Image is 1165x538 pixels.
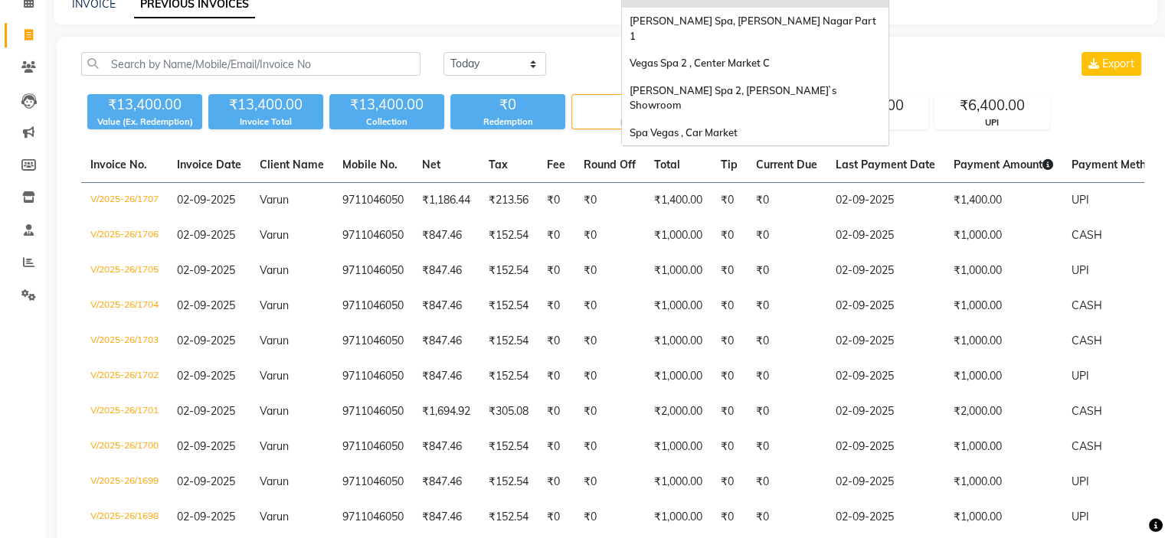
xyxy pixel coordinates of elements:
td: ₹2,000.00 [944,394,1062,429]
td: 9711046050 [333,183,413,219]
td: ₹0 [538,429,574,465]
td: ₹1,000.00 [944,324,1062,359]
td: ₹0 [712,429,747,465]
td: ₹0 [712,289,747,324]
td: ₹152.54 [479,500,538,535]
span: 02-09-2025 [177,193,235,207]
span: Tip [721,158,738,171]
span: 02-09-2025 [177,369,235,383]
td: ₹152.54 [479,324,538,359]
span: Varun [260,510,289,523]
span: Varun [260,439,289,453]
span: 02-09-2025 [177,404,235,418]
td: ₹847.46 [413,429,479,465]
td: ₹0 [747,465,826,500]
td: 02-09-2025 [826,218,944,253]
td: ₹0 [574,359,645,394]
td: ₹0 [538,183,574,219]
span: Client Name [260,158,324,171]
span: Varun [260,298,289,312]
span: 02-09-2025 [177,510,235,523]
td: 9711046050 [333,429,413,465]
td: ₹0 [747,218,826,253]
td: 02-09-2025 [826,289,944,324]
span: Current Due [756,158,817,171]
span: 02-09-2025 [177,474,235,488]
td: V/2025-26/1699 [81,465,168,500]
td: ₹152.54 [479,218,538,253]
td: V/2025-26/1706 [81,218,168,253]
span: Payment Amount [954,158,1053,171]
td: ₹1,000.00 [645,500,712,535]
td: ₹0 [747,324,826,359]
span: Varun [260,404,289,418]
span: Round Off [584,158,636,171]
span: Export [1102,57,1134,70]
td: 9711046050 [333,359,413,394]
td: 02-09-2025 [826,324,944,359]
td: ₹1,000.00 [645,289,712,324]
td: ₹1,000.00 [645,465,712,500]
td: ₹0 [712,183,747,219]
button: Export [1082,52,1141,76]
td: ₹1,000.00 [944,289,1062,324]
span: CASH [1072,334,1102,347]
td: ₹0 [574,500,645,535]
td: ₹0 [747,183,826,219]
td: ₹847.46 [413,218,479,253]
td: ₹0 [712,394,747,429]
td: 9711046050 [333,253,413,289]
td: 9711046050 [333,324,413,359]
td: ₹1,400.00 [645,183,712,219]
td: ₹1,000.00 [944,465,1062,500]
td: 02-09-2025 [826,253,944,289]
td: ₹847.46 [413,500,479,535]
td: 9711046050 [333,289,413,324]
span: UPI [1072,369,1089,383]
td: ₹0 [712,465,747,500]
td: ₹0 [574,394,645,429]
td: ₹0 [712,359,747,394]
td: ₹0 [747,359,826,394]
td: ₹0 [712,253,747,289]
span: 02-09-2025 [177,263,235,277]
span: Vegas Spa 2 , Center Market C [630,57,770,69]
td: 02-09-2025 [826,429,944,465]
div: ₹13,400.00 [208,94,323,116]
input: Search by Name/Mobile/Email/Invoice No [81,52,421,76]
span: Fee [547,158,565,171]
td: 9711046050 [333,218,413,253]
td: V/2025-26/1701 [81,394,168,429]
td: ₹847.46 [413,324,479,359]
span: UPI [1072,263,1089,277]
span: Net [422,158,440,171]
td: ₹0 [574,289,645,324]
td: ₹0 [747,429,826,465]
td: ₹0 [747,289,826,324]
span: CASH [1072,298,1102,312]
td: ₹847.46 [413,253,479,289]
td: 9711046050 [333,394,413,429]
td: V/2025-26/1705 [81,253,168,289]
span: 02-09-2025 [177,228,235,242]
span: Spa Vegas , Car Market [630,126,738,139]
td: V/2025-26/1698 [81,500,168,535]
td: ₹2,000.00 [645,394,712,429]
span: Total [654,158,680,171]
div: ₹0 [450,94,565,116]
span: Invoice No. [90,158,147,171]
span: Varun [260,369,289,383]
td: ₹0 [574,183,645,219]
td: 9711046050 [333,500,413,535]
td: ₹0 [574,218,645,253]
td: ₹1,000.00 [645,218,712,253]
td: ₹1,000.00 [944,429,1062,465]
td: ₹1,186.44 [413,183,479,219]
td: ₹0 [538,253,574,289]
td: ₹847.46 [413,359,479,394]
td: ₹0 [712,500,747,535]
td: 02-09-2025 [826,183,944,219]
td: V/2025-26/1700 [81,429,168,465]
td: ₹152.54 [479,465,538,500]
span: UPI [1072,474,1089,488]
